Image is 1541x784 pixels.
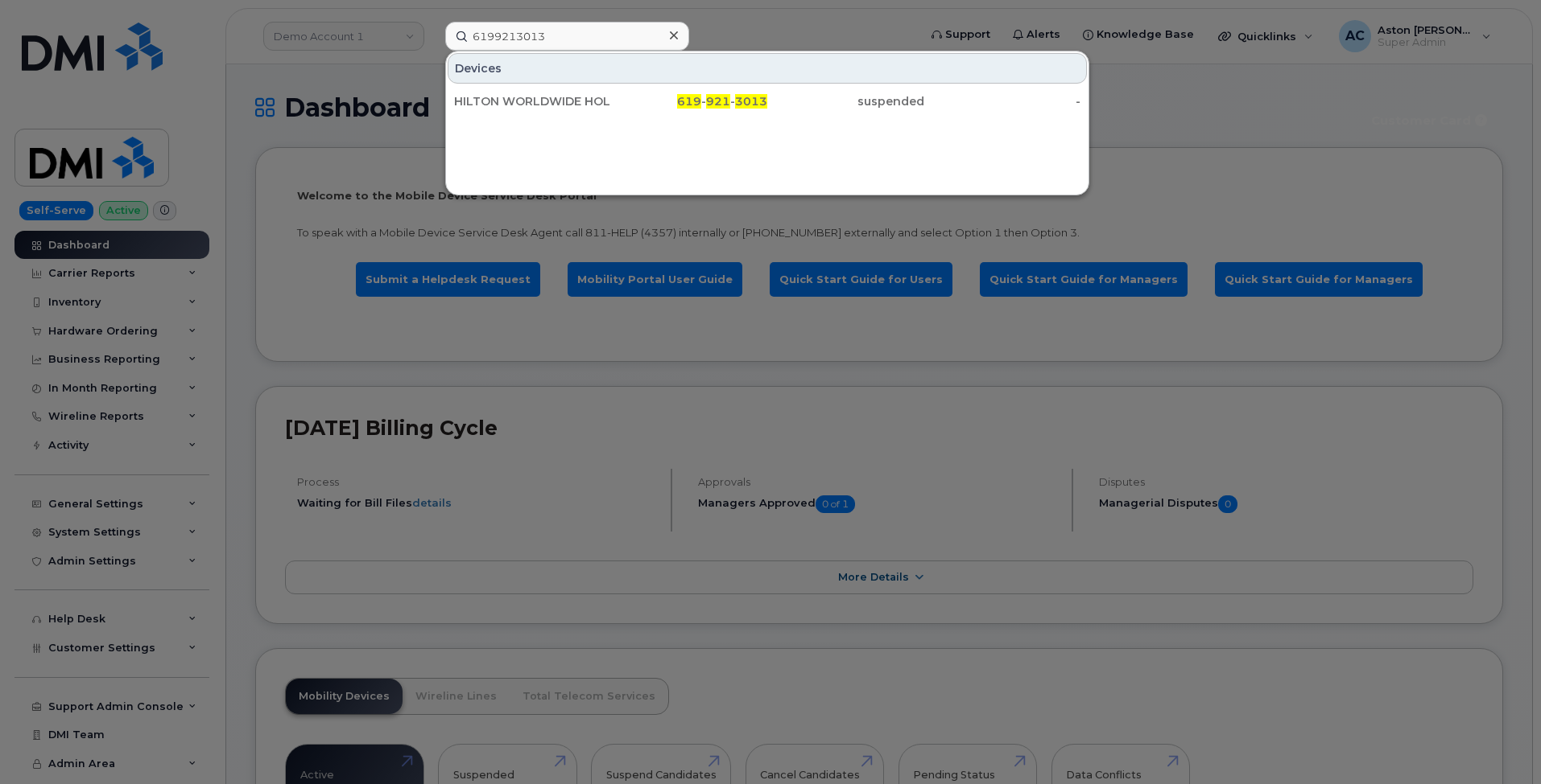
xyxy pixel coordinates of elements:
div: suspended [767,93,924,109]
div: - [924,93,1081,109]
span: 921 [706,94,730,109]
span: 3013 [735,94,767,109]
a: HILTON WORLDWIDE HOLDINGS INC.619-921-3013suspended- [448,87,1087,116]
span: 619 [677,94,701,109]
div: HILTON WORLDWIDE HOLDINGS INC. [454,93,611,109]
div: Devices [448,53,1087,84]
div: - - [611,93,768,109]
